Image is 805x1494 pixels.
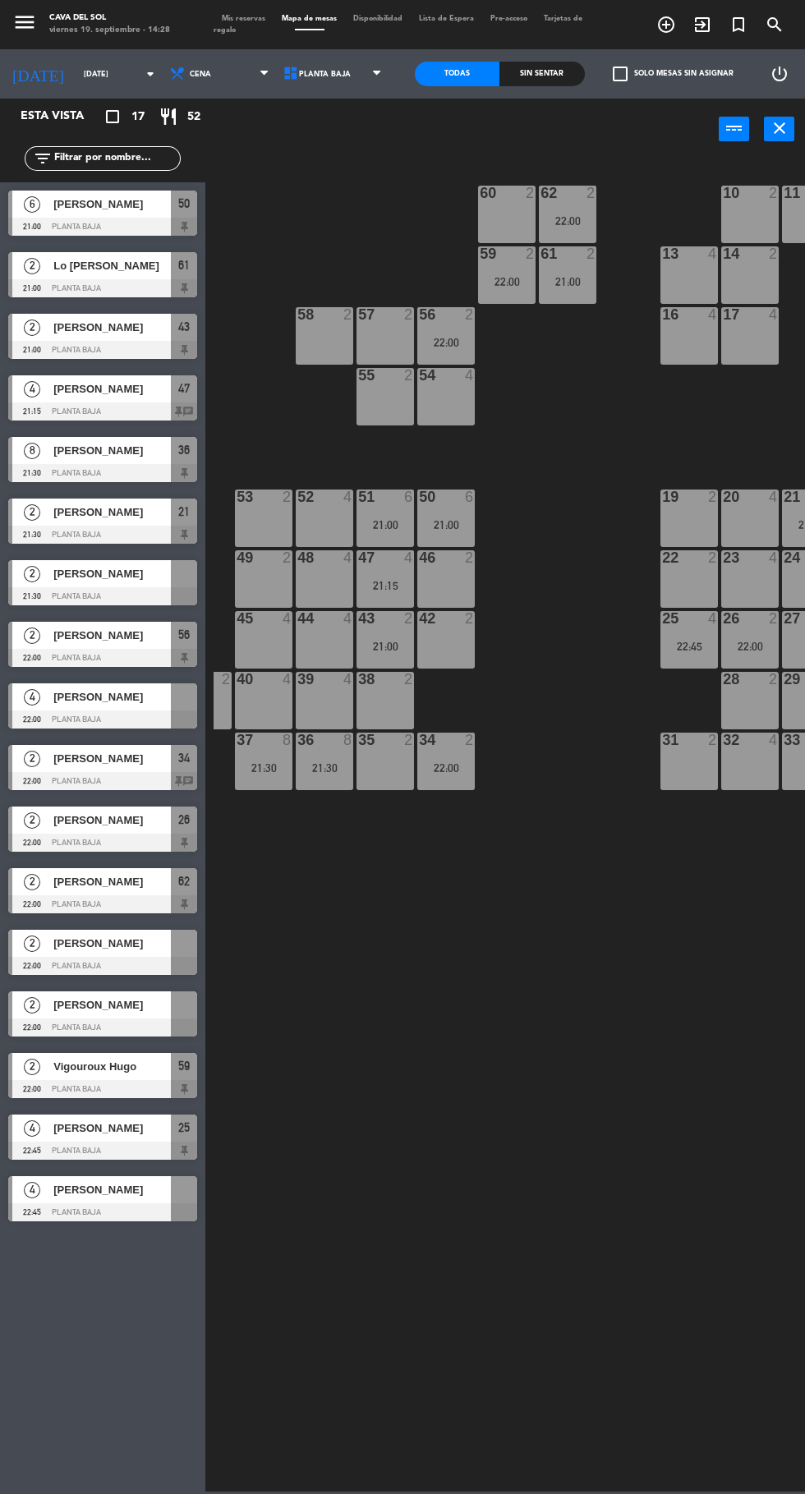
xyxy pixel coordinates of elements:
[49,12,170,25] div: Cava del Sol
[769,307,779,322] div: 4
[465,733,475,747] div: 2
[53,1058,171,1075] span: Vigouroux Hugo
[358,550,359,565] div: 47
[465,307,475,322] div: 2
[404,368,414,383] div: 2
[656,15,676,34] i: add_circle_outline
[299,70,351,79] span: Planta Baja
[53,811,171,829] span: [PERSON_NAME]
[53,380,171,398] span: [PERSON_NAME]
[419,733,420,747] div: 34
[662,611,663,626] div: 25
[24,874,40,890] span: 2
[343,672,353,687] div: 4
[723,672,724,687] div: 28
[53,149,180,168] input: Filtrar por nombre...
[297,307,298,322] div: 58
[404,611,414,626] div: 2
[24,196,40,213] span: 6
[784,186,784,200] div: 11
[419,611,420,626] div: 42
[190,70,211,79] span: Cena
[24,381,40,398] span: 4
[178,255,190,275] span: 61
[708,307,718,322] div: 4
[283,672,292,687] div: 4
[343,307,353,322] div: 2
[708,733,718,747] div: 2
[178,625,190,645] span: 56
[482,15,536,22] span: Pre-acceso
[540,246,541,261] div: 61
[12,10,37,39] button: menu
[417,519,475,531] div: 21:00
[53,195,171,213] span: [PERSON_NAME]
[24,443,40,459] span: 8
[53,565,171,582] span: [PERSON_NAME]
[411,15,482,22] span: Lista de Espera
[283,611,292,626] div: 4
[662,490,663,504] div: 19
[723,733,724,747] div: 32
[708,246,718,261] div: 4
[721,641,779,652] div: 22:00
[419,307,420,322] div: 56
[404,733,414,747] div: 2
[769,550,779,565] div: 4
[356,641,414,652] div: 21:00
[662,246,663,261] div: 13
[297,550,298,565] div: 48
[214,15,274,22] span: Mis reservas
[297,733,298,747] div: 36
[187,108,200,126] span: 52
[178,1118,190,1138] span: 25
[723,307,724,322] div: 17
[784,550,784,565] div: 24
[729,15,748,34] i: turned_in_not
[708,611,718,626] div: 4
[159,107,178,126] i: restaurant
[24,1182,40,1198] span: 4
[24,566,40,582] span: 2
[586,246,596,261] div: 2
[764,117,794,141] button: close
[660,641,718,652] div: 22:45
[415,62,499,86] div: Todas
[724,118,744,138] i: power_input
[283,490,292,504] div: 2
[784,733,784,747] div: 33
[24,689,40,706] span: 4
[419,550,420,565] div: 46
[769,733,779,747] div: 4
[723,246,724,261] div: 14
[770,64,789,84] i: power_settings_new
[356,580,414,591] div: 21:15
[769,490,779,504] div: 4
[178,502,190,522] span: 21
[692,15,712,34] i: exit_to_app
[417,337,475,348] div: 22:00
[235,762,292,774] div: 21:30
[540,186,541,200] div: 62
[723,550,724,565] div: 23
[283,550,292,565] div: 2
[465,490,475,504] div: 6
[53,935,171,952] span: [PERSON_NAME]
[53,873,171,890] span: [PERSON_NAME]
[178,379,190,398] span: 47
[404,307,414,322] div: 2
[465,368,475,383] div: 4
[53,503,171,521] span: [PERSON_NAME]
[283,733,292,747] div: 8
[769,672,779,687] div: 2
[765,15,784,34] i: search
[24,751,40,767] span: 2
[769,186,779,200] div: 2
[526,246,536,261] div: 2
[358,611,359,626] div: 43
[708,550,718,565] div: 2
[178,748,190,768] span: 34
[178,810,190,830] span: 26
